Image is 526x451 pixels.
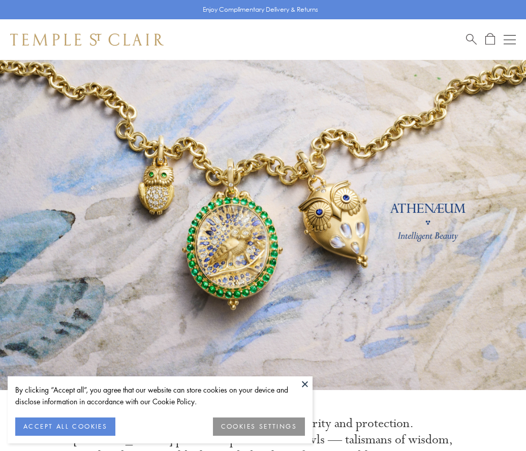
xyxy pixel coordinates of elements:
[504,34,516,46] button: Open navigation
[466,33,477,46] a: Search
[10,34,164,46] img: Temple St. Clair
[485,33,495,46] a: Open Shopping Bag
[15,384,305,407] div: By clicking “Accept all”, you agree that our website can store cookies on your device and disclos...
[15,417,115,436] button: ACCEPT ALL COOKIES
[213,417,305,436] button: COOKIES SETTINGS
[203,5,318,15] p: Enjoy Complimentary Delivery & Returns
